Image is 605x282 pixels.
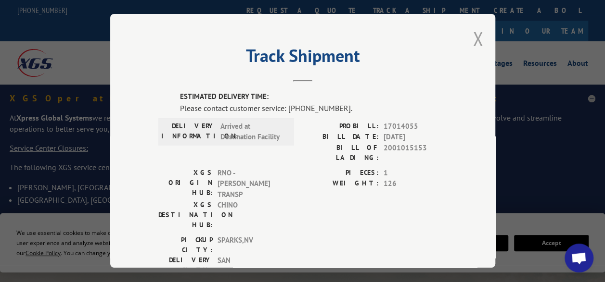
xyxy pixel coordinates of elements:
[303,121,379,132] label: PROBILL:
[218,255,283,277] span: SAN [PERSON_NAME] , CA
[565,244,593,272] a: Open chat
[158,200,213,230] label: XGS DESTINATION HUB:
[303,178,379,189] label: WEIGHT:
[218,200,283,230] span: CHINO
[220,121,285,143] span: Arrived at Destination Facility
[158,49,447,67] h2: Track Shipment
[303,132,379,143] label: BILL DATE:
[218,168,283,200] span: RNO - [PERSON_NAME] TRANSP
[384,168,447,179] span: 1
[218,235,283,255] span: SPARKS , NV
[384,121,447,132] span: 17014055
[384,132,447,143] span: [DATE]
[384,178,447,189] span: 126
[158,168,213,200] label: XGS ORIGIN HUB:
[180,102,447,114] div: Please contact customer service: [PHONE_NUMBER].
[180,91,447,102] label: ESTIMATED DELIVERY TIME:
[158,255,213,277] label: DELIVERY CITY:
[158,235,213,255] label: PICKUP CITY:
[384,143,447,163] span: 2001015153
[473,26,483,51] button: Close modal
[161,121,216,143] label: DELIVERY INFORMATION:
[303,143,379,163] label: BILL OF LADING:
[303,168,379,179] label: PIECES:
